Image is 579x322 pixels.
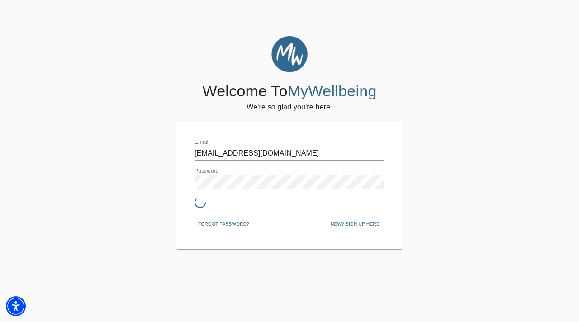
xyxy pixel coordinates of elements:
[195,140,209,145] label: Email
[195,169,219,174] label: Password
[195,218,253,231] button: Forgot password?
[288,82,377,99] span: MyWellbeing
[247,101,332,114] h6: We're so glad you're here.
[331,220,381,228] span: New? Sign up here.
[202,82,376,101] h4: Welcome To
[271,36,308,72] img: MyWellbeing
[327,218,384,231] button: New? Sign up here.
[198,220,249,228] span: Forgot password?
[195,220,253,227] a: Forgot password?
[6,296,26,316] div: Accessibility Menu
